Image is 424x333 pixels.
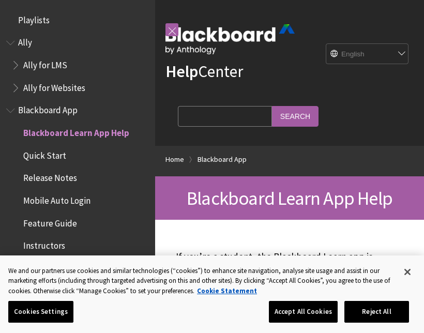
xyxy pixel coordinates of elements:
div: We and our partners use cookies and similar technologies (“cookies”) to enhance site navigation, ... [8,266,395,296]
span: Feature Guide [23,215,77,229]
button: Cookies Settings [8,301,73,323]
a: Blackboard App [198,153,247,166]
span: Ally [18,34,32,48]
button: Close [396,261,419,283]
select: Site Language Selector [326,44,409,65]
nav: Book outline for Playlists [6,11,149,29]
a: HelpCenter [165,61,243,82]
span: Blackboard Learn App Help [23,124,129,138]
p: If you’re a student, the Blackboard Learn app is designed especially for you to view content and ... [176,250,403,331]
span: Mobile Auto Login [23,192,90,206]
span: Blackboard Learn App Help [187,186,392,210]
input: Search [272,106,319,126]
a: Home [165,153,184,166]
span: Playlists [18,11,50,25]
img: Blackboard by Anthology [165,24,295,54]
span: Release Notes [23,170,77,184]
strong: Help [165,61,198,82]
span: Instructors [23,237,65,251]
span: Ally for LMS [23,56,67,70]
a: More information about your privacy, opens in a new tab [197,286,257,295]
nav: Book outline for Anthology Ally Help [6,34,149,97]
span: Ally for Websites [23,79,85,93]
span: Quick Start [23,147,66,161]
button: Accept All Cookies [269,301,338,323]
button: Reject All [344,301,409,323]
span: Blackboard App [18,102,78,116]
